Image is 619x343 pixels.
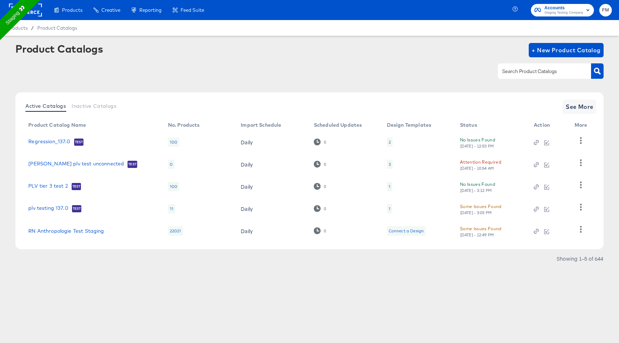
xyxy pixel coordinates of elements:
[387,137,393,147] div: 2
[323,140,326,145] div: 0
[28,228,104,234] a: RN Anthropologie Test Staging
[389,161,391,167] div: 3
[314,205,326,212] div: 0
[28,122,86,128] div: Product Catalog Name
[28,139,70,146] a: Regression_137.0
[168,204,175,213] div: 11
[387,182,392,191] div: 1
[235,131,308,153] td: Daily
[28,205,68,212] a: plv testing 137.0
[241,122,281,128] div: Import Schedule
[387,122,431,128] div: Design Templates
[532,45,601,55] span: + New Product Catalog
[128,161,137,167] span: Test
[314,161,326,168] div: 0
[314,227,326,234] div: 0
[563,100,596,114] button: See More
[569,120,596,131] th: More
[460,203,502,210] div: Some Issues Found
[74,139,84,145] span: Test
[544,10,583,16] span: Staging Testing Company
[602,6,609,14] span: FM
[460,210,492,215] div: [DATE] - 3:03 PM
[181,7,204,13] span: Feed Suite
[235,153,308,175] td: Daily
[460,158,501,166] div: Attention Required
[323,162,326,167] div: 0
[389,139,391,145] div: 2
[72,103,116,109] span: Inactive Catalogs
[389,184,390,189] div: 1
[323,206,326,211] div: 0
[556,256,604,261] div: Showing 1–5 of 644
[25,103,66,109] span: Active Catalogs
[460,166,494,171] div: [DATE] - 10:54 AM
[7,25,28,31] span: Products
[235,175,308,198] td: Daily
[168,226,183,236] div: 22021
[389,228,424,234] div: Connect a Design
[387,160,393,169] div: 3
[460,158,501,171] button: Attention Required[DATE] - 10:54 AM
[314,122,362,128] div: Scheduled Updates
[323,228,326,233] div: 0
[528,120,568,131] th: Action
[72,206,82,212] span: Test
[501,67,577,76] input: Search Product Catalogs
[460,225,502,232] div: Some Issues Found
[323,184,326,189] div: 0
[72,184,81,189] span: Test
[460,203,502,215] button: Some Issues Found[DATE] - 3:03 PM
[235,220,308,242] td: Daily
[460,225,502,237] button: Some Issues Found[DATE] - 12:49 PM
[314,139,326,145] div: 0
[168,182,179,191] div: 100
[566,102,594,112] span: See More
[531,4,594,16] button: AccountsStaging Testing Company
[101,7,120,13] span: Creative
[28,161,124,168] a: [PERSON_NAME] plv test unconnected
[235,198,308,220] td: Daily
[168,122,200,128] div: No. Products
[387,204,392,213] div: 1
[529,43,604,57] button: + New Product Catalog
[544,4,583,12] span: Accounts
[139,7,162,13] span: Reporting
[454,120,528,131] th: Status
[599,4,612,16] button: FM
[314,183,326,190] div: 0
[62,7,82,13] span: Products
[460,232,494,237] div: [DATE] - 12:49 PM
[28,25,37,31] span: /
[28,183,68,190] a: PLV tier 3 test 2
[168,160,174,169] div: 0
[387,226,426,236] div: Connect a Design
[15,43,103,54] div: Product Catalogs
[168,137,179,147] div: 100
[37,25,77,31] a: Product Catalogs
[389,206,390,212] div: 1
